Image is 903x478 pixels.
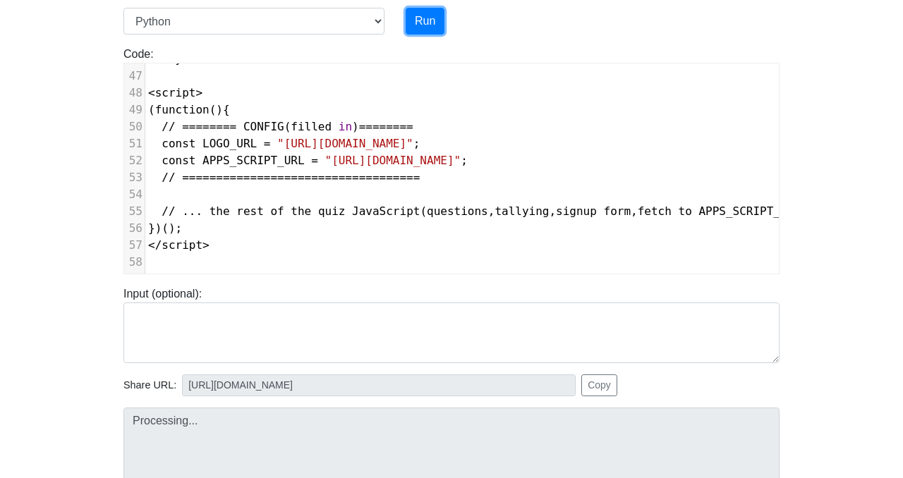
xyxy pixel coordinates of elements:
[182,171,420,184] span: ===================================
[202,238,210,252] span: >
[182,204,202,218] span: ...
[162,171,175,184] span: //
[318,204,346,218] span: quiz
[148,103,230,116] span: ( (){
[124,68,145,85] div: 47
[270,204,284,218] span: of
[339,120,352,133] span: in
[359,120,413,133] span: ========
[202,137,257,150] span: LOGO_URL
[581,374,617,396] button: Copy
[291,204,311,218] span: the
[202,154,305,167] span: APPS_SCRIPT_URL
[427,204,488,218] span: questions
[162,238,202,252] span: script
[264,137,271,150] span: =
[604,204,631,218] span: form
[162,137,195,150] span: const
[124,135,145,152] div: 51
[155,86,196,99] span: script
[148,120,413,133] span: ( )
[556,204,597,218] span: signup
[113,286,790,363] div: Input (optional):
[124,85,145,102] div: 48
[325,154,461,167] span: "[URL][DOMAIN_NAME]"
[210,204,230,218] span: the
[113,46,790,274] div: Code:
[124,254,145,271] div: 58
[162,204,175,218] span: //
[148,221,182,235] span: })();
[182,120,236,133] span: ========
[124,152,145,169] div: 52
[495,204,549,218] span: tallying
[182,374,576,396] input: No share available yet
[124,237,145,254] div: 57
[162,154,195,167] span: const
[148,154,468,167] span: ;
[124,220,145,237] div: 56
[148,204,903,218] span: ( , , , )
[679,204,692,218] span: to
[277,137,413,150] span: "[URL][DOMAIN_NAME]"
[243,120,284,133] span: CONFIG
[124,102,145,118] div: 49
[124,203,145,220] div: 55
[406,8,444,35] button: Run
[638,204,672,218] span: fetch
[124,118,145,135] div: 50
[148,238,162,252] span: </
[124,169,145,186] div: 53
[311,154,318,167] span: =
[148,137,420,150] span: ;
[195,86,202,99] span: >
[155,103,210,116] span: function
[123,378,176,393] span: Share URL:
[698,204,801,218] span: APPS_SCRIPT_URL
[148,86,155,99] span: <
[124,186,145,203] div: 54
[291,120,332,133] span: filled
[352,204,420,218] span: JavaScript
[162,120,175,133] span: //
[236,204,264,218] span: rest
